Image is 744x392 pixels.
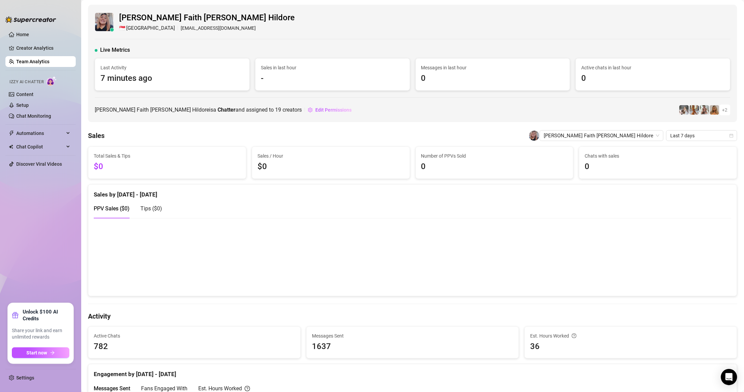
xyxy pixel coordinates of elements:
[23,308,69,322] strong: Unlock $100 AI Credits
[141,385,187,392] span: Fans Engaged With
[100,72,244,85] span: 7 minutes ago
[312,332,513,340] span: Messages Sent
[585,160,731,173] span: 0
[94,364,731,379] div: Engagement by [DATE] - [DATE]
[312,340,513,353] span: 1637
[94,160,241,173] span: $0
[94,385,130,392] span: Messages Sent
[721,369,737,385] div: Open Intercom Messenger
[530,340,731,353] span: 36
[308,108,313,112] span: setting
[16,161,62,167] a: Discover Viral Videos
[94,185,731,199] div: Sales by [DATE] - [DATE]
[16,102,29,108] a: Setup
[421,160,568,173] span: 0
[275,107,281,113] span: 19
[421,152,568,160] span: Number of PPVs Sold
[218,107,235,113] b: Chatter
[16,92,33,97] a: Content
[729,134,734,138] span: calendar
[530,332,731,340] div: Est. Hours Worked
[95,13,113,31] img: Dolly Faith Lou Hildore
[46,76,57,86] img: AI Chatter
[421,72,565,85] span: 0
[27,350,47,355] span: Start now
[585,152,731,160] span: Chats with sales
[679,105,689,115] img: Celine (Free)
[119,24,295,32] div: [EMAIL_ADDRESS][DOMAIN_NAME]
[95,106,302,114] span: [PERSON_NAME] Faith [PERSON_NAME] Hildore is a and assigned to creators
[261,72,404,85] span: -
[257,152,404,160] span: Sales / Hour
[119,24,126,32] span: 🇸🇬
[16,141,64,152] span: Chat Copilot
[16,375,34,381] a: Settings
[94,332,295,340] span: Active Chats
[12,312,19,319] span: gift
[50,350,55,355] span: arrow-right
[261,64,404,71] span: Sales in last hour
[544,131,659,141] span: Dolly Faith Lou Hildore
[126,24,175,32] span: [GEOGRAPHIC_DATA]
[88,131,105,140] h4: Sales
[16,128,64,139] span: Automations
[100,46,130,54] span: Live Metrics
[572,332,577,340] span: question-circle
[700,105,709,115] img: Jaz (Free)
[16,59,49,64] a: Team Analytics
[94,340,295,353] span: 782
[94,152,241,160] span: Total Sales & Tips
[421,64,565,71] span: Messages in last hour
[690,105,699,115] img: Celine (VIP)
[315,107,352,113] span: Edit Permissions
[9,144,13,149] img: Chat Copilot
[12,327,69,341] span: Share your link and earn unlimited rewards
[140,205,162,212] span: Tips ( $0 )
[9,131,14,136] span: thunderbolt
[581,72,725,85] span: 0
[16,32,29,37] a: Home
[722,106,728,114] span: + 2
[88,312,737,321] h4: Activity
[119,11,295,24] span: [PERSON_NAME] Faith [PERSON_NAME] Hildore
[100,64,244,71] span: Last Activity
[581,64,725,71] span: Active chats in last hour
[12,347,69,358] button: Start nowarrow-right
[16,113,51,119] a: Chat Monitoring
[710,105,719,115] img: Jaz (VIP)
[308,105,352,115] button: Edit Permissions
[670,131,733,141] span: Last 7 days
[16,43,70,53] a: Creator Analytics
[5,16,56,23] img: logo-BBDzfeDw.svg
[9,79,44,85] span: Izzy AI Chatter
[94,205,130,212] span: PPV Sales ( $0 )
[257,160,404,173] span: $0
[529,131,539,141] img: Dolly Faith Lou Hildore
